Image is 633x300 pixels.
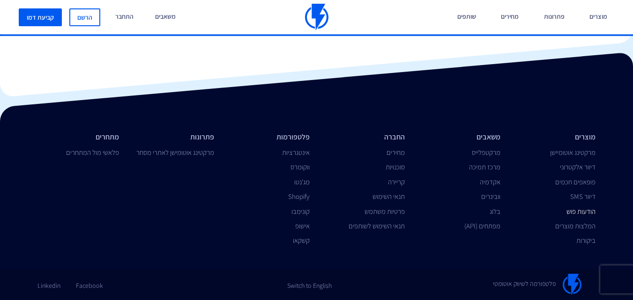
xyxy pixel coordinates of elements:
li: מתחרים [37,132,119,143]
a: וובינרים [481,192,500,201]
li: פלטפורמות [228,132,310,143]
a: תנאי השימוש לשותפים [349,221,405,230]
a: פרטיות משתמש [365,207,405,216]
a: קונימבו [291,207,310,216]
a: קריירה [388,177,405,186]
a: פופאפים חכמים [555,177,596,186]
a: מרקטינג אוטומישן לאתרי מסחר [136,148,214,157]
a: דיוור אלקטרוני [560,162,596,171]
a: פלאשי מול המתחרים [66,148,119,157]
a: קביעת דמו [19,8,62,26]
a: הודעות פוש [566,207,596,216]
a: Linkedin [37,274,60,290]
a: הרשם [69,8,100,26]
a: המלצות מוצרים [555,221,596,230]
a: דיוור SMS [570,192,596,201]
a: קשקאו [293,236,310,245]
li: החברה [324,132,405,143]
a: אינטגרציות [282,148,310,157]
a: מרקטפלייס [472,148,500,157]
a: ווקומרס [290,162,310,171]
a: פלטפורמה לשיווק אוטומטי [493,274,581,295]
img: Flashy [563,274,581,295]
a: תנאי השימוש [372,192,405,201]
a: סוכנויות [386,162,405,171]
a: מרקטינג אוטומיישן [550,148,596,157]
a: ביקורות [576,236,596,245]
a: מג'נטו [294,177,310,186]
a: Shopify [288,192,310,201]
a: Switch to English [287,274,332,290]
li: מוצרים [514,132,596,143]
a: אקדמיה [480,177,500,186]
a: בלוג [490,207,500,216]
li: משאבים [419,132,500,143]
a: מחירים [387,148,405,157]
a: מרכז תמיכה [469,162,500,171]
a: מפתחים (API) [464,221,500,230]
a: אישופ [295,221,310,230]
li: פתרונות [133,132,215,143]
a: Facebook [76,274,103,290]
